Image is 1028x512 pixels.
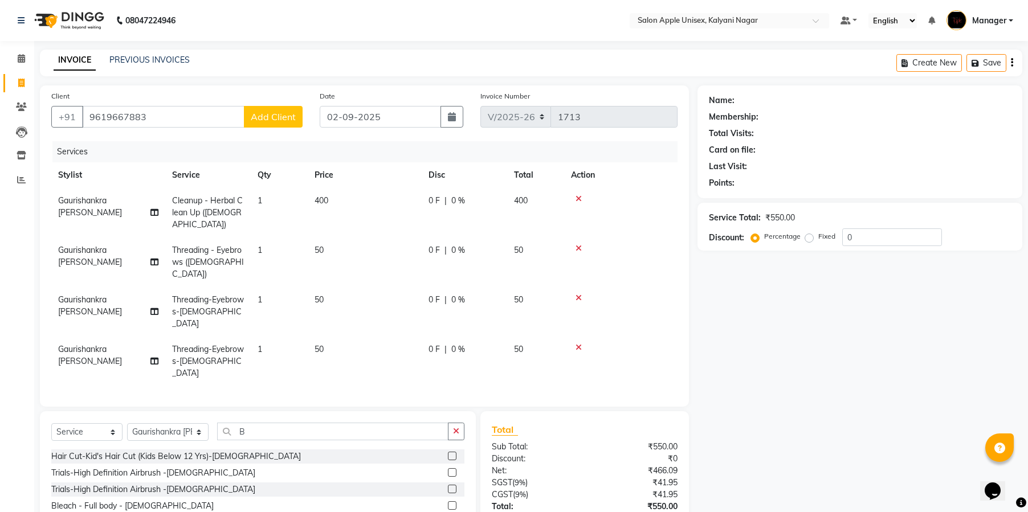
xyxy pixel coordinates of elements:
[82,106,244,128] input: Search by Name/Mobile/Email/Code
[585,441,686,453] div: ₹550.00
[444,244,447,256] span: |
[514,245,523,255] span: 50
[244,106,303,128] button: Add Client
[947,10,966,30] img: Manager
[507,162,564,188] th: Total
[315,294,324,305] span: 50
[765,212,795,224] div: ₹550.00
[315,245,324,255] span: 50
[251,162,308,188] th: Qty
[444,195,447,207] span: |
[483,441,585,453] div: Sub Total:
[966,54,1006,72] button: Save
[480,91,530,101] label: Invoice Number
[51,162,165,188] th: Stylist
[429,343,440,355] span: 0 F
[585,465,686,477] div: ₹466.09
[429,195,440,207] span: 0 F
[444,343,447,355] span: |
[709,161,747,173] div: Last Visit:
[514,344,523,354] span: 50
[514,294,523,305] span: 50
[58,195,122,218] span: Gaurishankra [PERSON_NAME]
[451,195,465,207] span: 0 %
[165,162,251,188] th: Service
[51,467,255,479] div: Trials-High Definition Airbrush -[DEMOGRAPHIC_DATA]
[52,141,686,162] div: Services
[258,294,262,305] span: 1
[258,195,262,206] span: 1
[217,423,448,440] input: Search or Scan
[709,95,735,107] div: Name:
[125,5,176,36] b: 08047224946
[258,344,262,354] span: 1
[709,111,758,123] div: Membership:
[896,54,962,72] button: Create New
[585,489,686,501] div: ₹41.95
[429,244,440,256] span: 0 F
[422,162,507,188] th: Disc
[51,106,83,128] button: +91
[308,162,422,188] th: Price
[109,55,190,65] a: PREVIOUS INVOICES
[315,344,324,354] span: 50
[492,477,512,488] span: SGST
[51,484,255,495] div: Trials-High Definition Airbrush -[DEMOGRAPHIC_DATA]
[764,231,801,241] label: Percentage
[585,477,686,489] div: ₹41.95
[515,478,525,487] span: 9%
[172,294,244,329] span: Threading-Eyebrows-[DEMOGRAPHIC_DATA]
[251,111,296,122] span: Add Client
[492,424,518,436] span: Total
[709,144,756,156] div: Card on file:
[709,212,761,224] div: Service Total:
[51,450,301,462] div: Hair Cut-Kid's Hair Cut (Kids Below 12 Yrs)-[DEMOGRAPHIC_DATA]
[444,294,447,306] span: |
[483,453,585,465] div: Discount:
[972,15,1006,27] span: Manager
[451,244,465,256] span: 0 %
[514,195,528,206] span: 400
[54,50,96,71] a: INVOICE
[172,344,244,378] span: Threading-Eyebrows-[DEMOGRAPHIC_DATA]
[429,294,440,306] span: 0 F
[709,177,735,189] div: Points:
[483,477,585,489] div: ( )
[980,466,1017,501] iframe: chat widget
[29,5,107,36] img: logo
[483,465,585,477] div: Net:
[709,232,744,244] div: Discount:
[585,453,686,465] div: ₹0
[172,245,244,279] span: Threading - Eyebrows ([DEMOGRAPHIC_DATA])
[451,343,465,355] span: 0 %
[172,195,243,230] span: Cleanup - Herbal Clean Up ([DEMOGRAPHIC_DATA])
[564,162,678,188] th: Action
[483,489,585,501] div: ( )
[492,489,513,499] span: CGST
[58,245,122,267] span: Gaurishankra [PERSON_NAME]
[51,500,214,512] div: Bleach - Full body - [DEMOGRAPHIC_DATA]
[58,294,122,317] span: Gaurishankra [PERSON_NAME]
[451,294,465,306] span: 0 %
[58,344,122,366] span: Gaurishankra [PERSON_NAME]
[818,231,835,241] label: Fixed
[515,490,526,499] span: 9%
[51,91,70,101] label: Client
[320,91,335,101] label: Date
[258,245,262,255] span: 1
[315,195,328,206] span: 400
[709,128,754,140] div: Total Visits:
